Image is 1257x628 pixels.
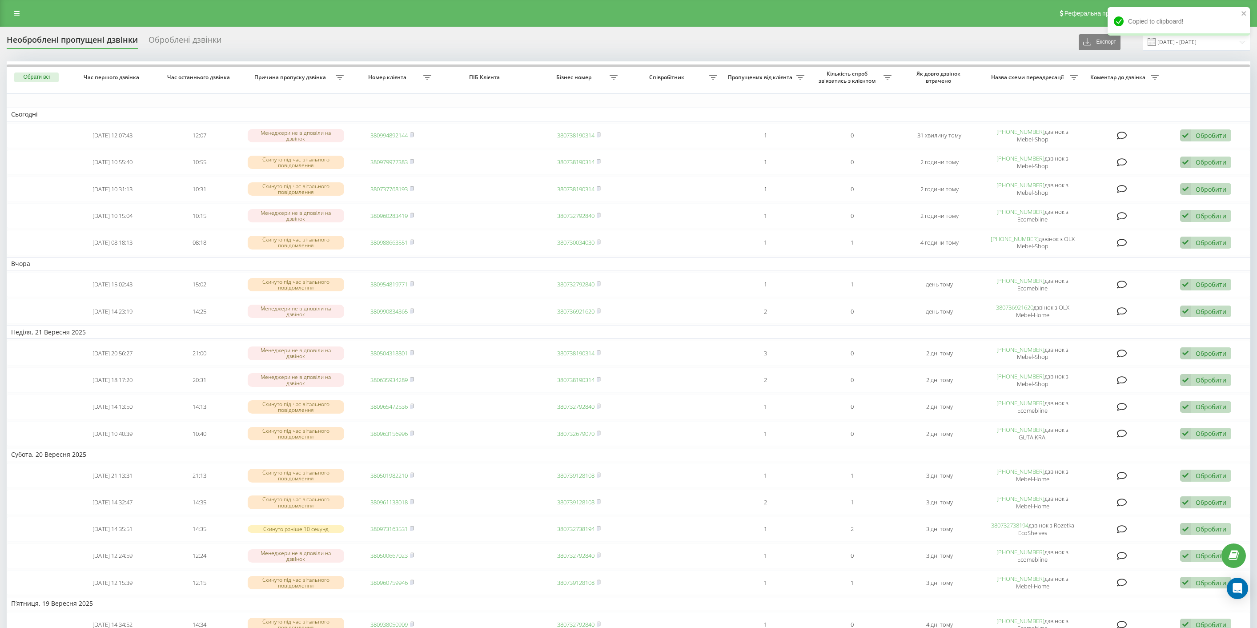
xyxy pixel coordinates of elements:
[370,471,408,479] a: 380501982210
[722,299,809,324] td: 2
[896,395,983,419] td: 2 дні тому
[557,307,594,315] a: 380736921620
[1196,131,1226,140] div: Обробити
[557,552,594,560] a: 380732792840
[370,552,408,560] a: 380500667023
[996,128,1044,136] a: [PHONE_NUMBER]
[156,272,243,297] td: 15:02
[896,341,983,366] td: 2 дні тому
[722,463,809,488] td: 1
[983,367,1083,392] td: дзвінок з Mebel-Shop
[983,177,1083,201] td: дзвінок з Mebel-Shop
[1196,280,1226,289] div: Обробити
[722,150,809,175] td: 1
[1079,34,1120,50] button: Експорт
[557,403,594,411] a: 380732792840
[983,299,1083,324] td: дзвінок з OLX Mebel-Home
[7,35,138,49] div: Необроблені пропущені дзвінки
[69,123,156,148] td: [DATE] 12:07:43
[156,203,243,228] td: 10:15
[156,570,243,595] td: 12:15
[809,490,896,515] td: 1
[7,257,1250,270] td: Вчора
[557,471,594,479] a: 380739128108
[896,543,983,568] td: 3 дні тому
[69,517,156,542] td: [DATE] 14:35:51
[7,108,1250,121] td: Сьогодні
[69,203,156,228] td: [DATE] 10:15:04
[983,543,1083,568] td: дзвінок з Ecomebline
[722,543,809,568] td: 1
[557,280,594,288] a: 380732792840
[248,400,344,414] div: Скинуто під час вітального повідомлення
[69,177,156,201] td: [DATE] 10:31:13
[996,277,1044,285] a: [PHONE_NUMBER]
[156,367,243,392] td: 20:31
[370,158,408,166] a: 380979977383
[248,549,344,563] div: Менеджери не відповіли на дзвінок
[156,395,243,419] td: 14:13
[809,203,896,228] td: 0
[370,280,408,288] a: 380954819771
[248,74,335,81] span: Причина пропуску дзвінка
[248,236,344,249] div: Скинуто під час вітального повідомлення
[996,548,1044,556] a: [PHONE_NUMBER]
[557,430,594,438] a: 380732679070
[77,74,148,81] span: Час першого дзвінка
[445,74,526,81] span: ПІБ Клієнта
[1227,578,1248,599] div: Open Intercom Messenger
[726,74,796,81] span: Пропущених від клієнта
[996,467,1044,475] a: [PHONE_NUMBER]
[722,123,809,148] td: 1
[988,74,1069,81] span: Назва схеми переадресації
[557,498,594,506] a: 380739128108
[248,495,344,509] div: Скинуто під час вітального повідомлення
[1064,10,1130,17] span: Реферальна програма
[896,272,983,297] td: день тому
[809,299,896,324] td: 0
[248,278,344,291] div: Скинуто під час вітального повідомлення
[156,517,243,542] td: 14:35
[896,367,983,392] td: 2 дні тому
[896,203,983,228] td: 2 години тому
[722,341,809,366] td: 3
[896,421,983,446] td: 2 дні тому
[156,230,243,255] td: 08:18
[69,463,156,488] td: [DATE] 21:13:31
[809,463,896,488] td: 1
[69,299,156,324] td: [DATE] 14:23:19
[557,579,594,587] a: 380739128108
[809,367,896,392] td: 0
[370,403,408,411] a: 380965472536
[983,341,1083,366] td: дзвінок з Mebel-Shop
[370,238,408,246] a: 380988663551
[248,525,344,533] div: Скинуто раніше 10 секунд
[156,543,243,568] td: 12:24
[996,399,1044,407] a: [PHONE_NUMBER]
[1196,307,1226,316] div: Обробити
[996,495,1044,503] a: [PHONE_NUMBER]
[722,490,809,515] td: 2
[1196,429,1226,438] div: Обробити
[248,209,344,222] div: Менеджери не відповіли на дзвінок
[370,307,408,315] a: 380990834365
[996,208,1044,216] a: [PHONE_NUMBER]
[983,230,1083,255] td: дзвінок з OLX Mebel-Shop
[1196,376,1226,384] div: Обробити
[1196,212,1226,220] div: Обробити
[983,517,1083,542] td: дзвінок з Rozetka EcoShelves
[1087,74,1151,81] span: Коментар до дзвінка
[983,150,1083,175] td: дзвінок з Mebel-Shop
[557,131,594,139] a: 380738190314
[1196,552,1226,560] div: Обробити
[896,123,983,148] td: 31 хвилину тому
[1108,7,1250,36] div: Copied to clipboard!
[991,521,1028,529] a: 380732738194
[7,597,1250,610] td: П’ятниця, 19 Вересня 2025
[722,272,809,297] td: 1
[156,299,243,324] td: 14:25
[557,212,594,220] a: 380732792840
[722,203,809,228] td: 1
[983,570,1083,595] td: дзвінок з Mebel-Home
[1196,185,1226,193] div: Обробити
